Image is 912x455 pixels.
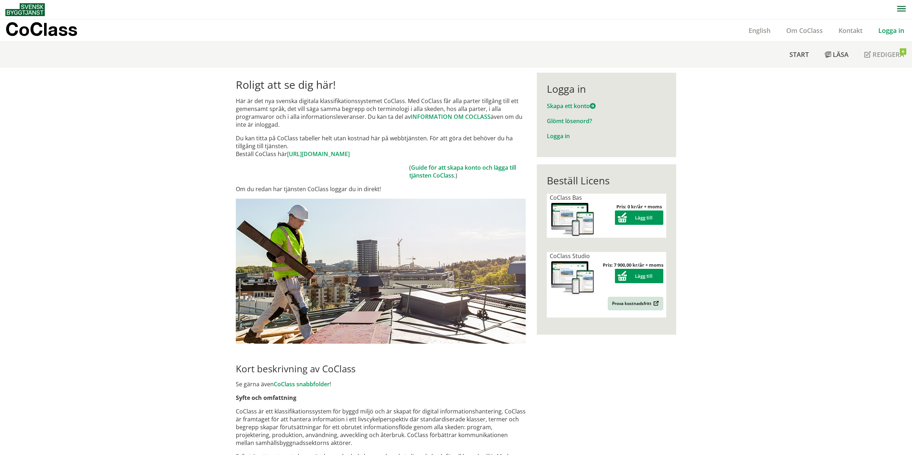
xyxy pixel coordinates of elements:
[550,202,596,238] img: coclass-license.jpg
[236,185,526,193] p: Om du redan har tjänsten CoClass loggar du in direkt!
[652,301,659,306] img: Outbound.png
[817,42,856,67] a: Läsa
[409,164,526,179] td: ( .)
[782,42,817,67] a: Start
[741,26,778,35] a: English
[550,194,582,202] span: CoClass Bas
[789,50,809,59] span: Start
[236,97,526,129] p: Här är det nya svenska digitala klassifikationssystemet CoClass. Med CoClass får alla parter till...
[411,113,491,121] a: INFORMATION OM COCLASS
[236,78,526,91] h1: Roligt att se dig här!
[615,214,663,221] a: Lägg till
[547,132,570,140] a: Logga in
[236,363,526,374] h2: Kort beskrivning av CoClass
[5,19,93,42] a: CoClass
[5,3,45,16] img: Svensk Byggtjänst
[615,269,663,283] button: Lägg till
[236,134,526,158] p: Du kan titta på CoClass tabeller helt utan kostnad här på webbtjänsten. För att göra det behöver ...
[833,50,849,59] span: Läsa
[608,297,663,310] a: Prova kostnadsfritt
[547,117,592,125] a: Glömt lösenord?
[603,262,663,268] strong: Pris: 7 900,00 kr/år + moms
[274,380,330,388] a: CoClass snabbfolder
[616,203,662,210] strong: Pris: 0 kr/år + moms
[236,407,526,447] p: CoClass är ett klassifikationssystem för byggd miljö och är skapat för digital informationshanter...
[615,273,663,279] a: Lägg till
[831,26,870,35] a: Kontakt
[547,83,666,95] div: Logga in
[778,26,831,35] a: Om CoClass
[236,199,526,344] img: login.jpg
[870,26,912,35] a: Logga in
[5,25,77,33] p: CoClass
[550,260,596,296] img: coclass-license.jpg
[287,150,350,158] a: [URL][DOMAIN_NAME]
[236,380,526,388] p: Se gärna även !
[409,164,516,179] a: Guide för att skapa konto och lägga till tjänsten CoClass
[550,252,590,260] span: CoClass Studio
[547,102,596,110] a: Skapa ett konto
[615,210,663,225] button: Lägg till
[236,394,296,402] strong: Syfte och omfattning
[547,174,666,187] div: Beställ Licens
